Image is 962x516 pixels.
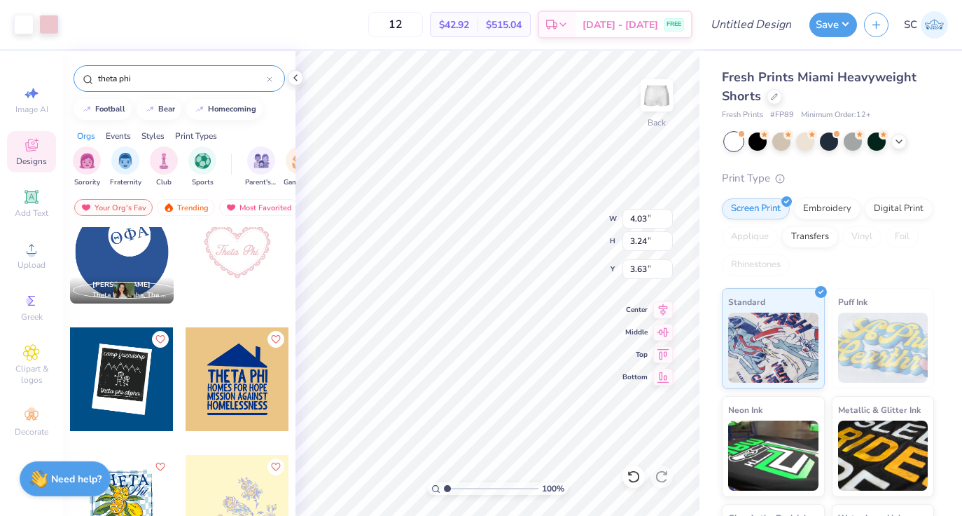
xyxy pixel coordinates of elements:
[284,177,316,188] span: Game Day
[74,99,132,120] button: football
[368,12,423,37] input: – –
[92,290,168,301] span: Theta Phi Alpha, The College of [US_STATE]
[188,147,216,188] div: filter for Sports
[648,116,666,129] div: Back
[152,331,169,348] button: Like
[21,311,43,322] span: Greek
[79,153,95,169] img: Sorority Image
[175,130,217,142] div: Print Types
[219,199,298,216] div: Most Favorited
[486,18,522,32] span: $515.04
[267,331,284,348] button: Like
[583,18,658,32] span: [DATE] - [DATE]
[770,109,794,121] span: # FP89
[728,294,765,309] span: Standard
[51,473,102,486] strong: Need help?
[722,69,916,104] span: Fresh Prints Miami Heavyweight Shorts
[157,199,215,216] div: Trending
[842,226,881,247] div: Vinyl
[292,153,308,169] img: Game Day Image
[886,226,919,247] div: Foil
[97,72,267,86] input: Try "Alpha"
[208,105,256,113] div: homecoming
[728,402,762,417] span: Neon Ink
[921,11,948,39] img: Saraclaire Chiaramonte
[15,426,48,437] span: Decorate
[18,259,46,271] span: Upload
[74,177,100,188] span: Sorority
[73,147,101,188] div: filter for Sorority
[904,11,948,39] a: SC
[622,327,648,337] span: Middle
[92,280,151,290] span: [PERSON_NAME]
[838,294,867,309] span: Puff Ink
[722,254,790,276] div: Rhinestones
[253,153,270,169] img: Parent's Weekend Image
[7,363,56,386] span: Clipart & logos
[150,147,178,188] div: filter for Club
[156,177,172,188] span: Club
[81,203,92,212] img: most_fav.gif
[284,147,316,188] button: filter button
[156,153,172,169] img: Club Image
[77,130,95,142] div: Orgs
[106,130,131,142] div: Events
[699,11,802,39] input: Untitled Design
[141,130,165,142] div: Styles
[838,313,928,383] img: Puff Ink
[194,105,205,114] img: trend_line.gif
[195,153,211,169] img: Sports Image
[152,459,169,475] button: Like
[16,156,47,167] span: Designs
[81,105,92,114] img: trend_line.gif
[904,17,917,33] span: SC
[95,105,125,113] div: football
[150,147,178,188] button: filter button
[667,20,681,29] span: FREE
[144,105,155,114] img: trend_line.gif
[622,350,648,360] span: Top
[801,109,871,121] span: Minimum Order: 12 +
[110,177,141,188] span: Fraternity
[188,147,216,188] button: filter button
[722,170,934,186] div: Print Type
[163,203,174,212] img: trending.gif
[728,313,818,383] img: Standard
[74,199,153,216] div: Your Org's Fav
[245,177,277,188] span: Parent's Weekend
[186,99,263,120] button: homecoming
[245,147,277,188] button: filter button
[73,147,101,188] button: filter button
[722,109,763,121] span: Fresh Prints
[794,198,860,219] div: Embroidery
[809,13,857,37] button: Save
[192,177,214,188] span: Sports
[865,198,933,219] div: Digital Print
[622,372,648,382] span: Bottom
[158,105,175,113] div: bear
[439,18,469,32] span: $42.92
[643,81,671,109] img: Back
[110,147,141,188] div: filter for Fraternity
[722,226,778,247] div: Applique
[542,482,564,495] span: 100 %
[118,153,133,169] img: Fraternity Image
[110,147,141,188] button: filter button
[267,459,284,475] button: Like
[284,147,316,188] div: filter for Game Day
[245,147,277,188] div: filter for Parent's Weekend
[728,421,818,491] img: Neon Ink
[782,226,838,247] div: Transfers
[838,421,928,491] img: Metallic & Glitter Ink
[838,402,921,417] span: Metallic & Glitter Ink
[225,203,237,212] img: most_fav.gif
[137,99,181,120] button: bear
[15,208,48,219] span: Add Text
[722,198,790,219] div: Screen Print
[15,104,48,115] span: Image AI
[622,305,648,315] span: Center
